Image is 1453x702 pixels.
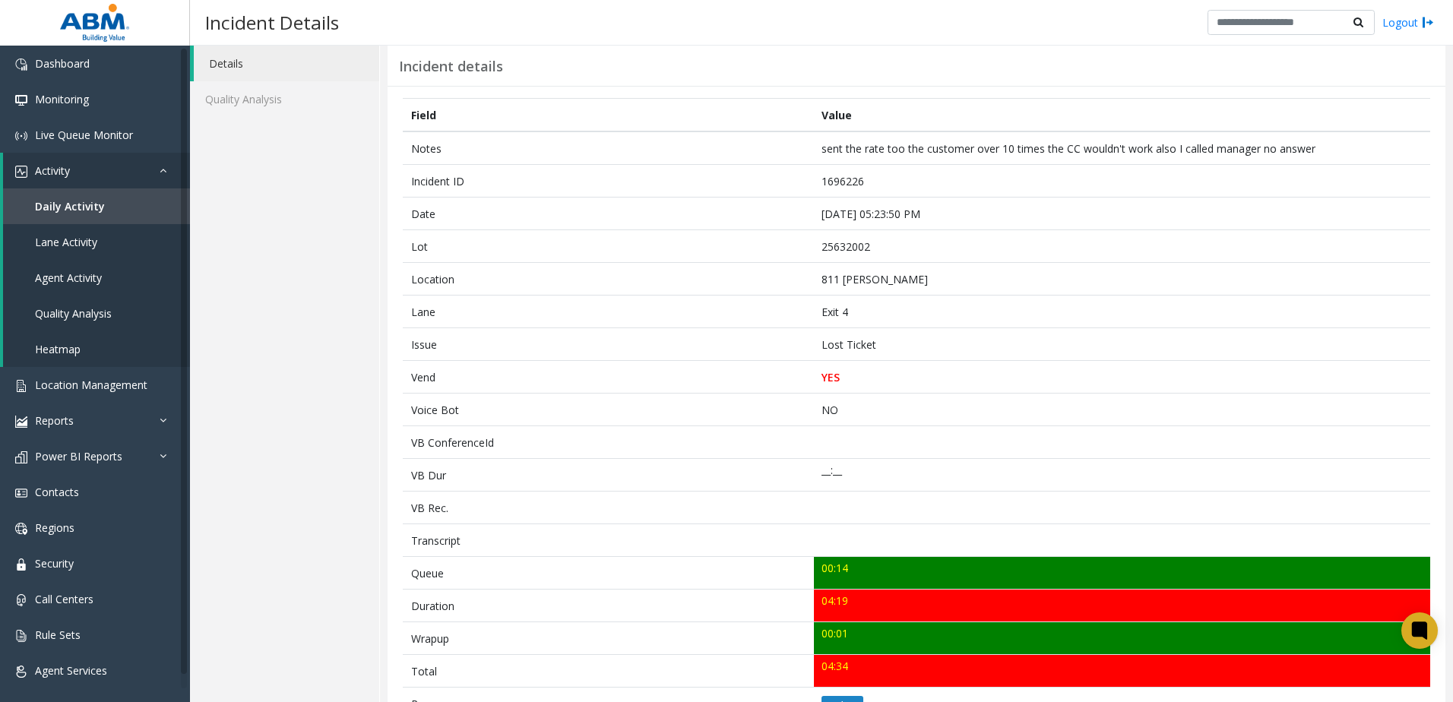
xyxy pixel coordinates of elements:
a: Agent Activity [3,260,190,296]
td: Notes [403,131,814,165]
td: Wrapup [403,622,814,655]
span: Location Management [35,378,147,392]
span: Call Centers [35,592,93,606]
td: 811 [PERSON_NAME] [814,263,1430,296]
span: Contacts [35,485,79,499]
img: 'icon' [15,630,27,642]
td: 00:01 [814,622,1430,655]
span: Power BI Reports [35,449,122,463]
td: Queue [403,557,814,590]
a: Details [194,46,379,81]
td: 00:14 [814,557,1430,590]
img: 'icon' [15,594,27,606]
p: YES [821,369,1422,385]
span: Activity [35,163,70,178]
td: 25632002 [814,230,1430,263]
img: 'icon' [15,58,27,71]
td: Voice Bot [403,394,814,426]
a: Quality Analysis [190,81,379,117]
td: Vend [403,361,814,394]
td: VB ConferenceId [403,426,814,459]
td: __:__ [814,459,1430,492]
td: VB Rec. [403,492,814,524]
img: logout [1422,14,1434,30]
td: 1696226 [814,165,1430,198]
img: 'icon' [15,451,27,463]
span: Daily Activity [35,199,105,213]
td: Location [403,263,814,296]
span: Agent Activity [35,270,102,285]
img: 'icon' [15,558,27,571]
td: Lost Ticket [814,328,1430,361]
a: Logout [1382,14,1434,30]
h3: Incident details [399,58,503,75]
td: Total [403,655,814,688]
td: 04:19 [814,590,1430,622]
h3: Incident Details [198,4,347,41]
a: Activity [3,153,190,188]
a: Heatmap [3,331,190,367]
a: Quality Analysis [3,296,190,331]
td: Lane [403,296,814,328]
span: Heatmap [35,342,81,356]
img: 'icon' [15,416,27,428]
td: VB Dur [403,459,814,492]
img: 'icon' [15,130,27,142]
span: Live Queue Monitor [35,128,133,142]
span: Lane Activity [35,235,97,249]
span: Reports [35,413,74,428]
img: 'icon' [15,94,27,106]
p: NO [821,402,1422,418]
th: Field [403,99,814,132]
span: Dashboard [35,56,90,71]
span: Rule Sets [35,628,81,642]
th: Value [814,99,1430,132]
a: Lane Activity [3,224,190,260]
td: [DATE] 05:23:50 PM [814,198,1430,230]
td: Date [403,198,814,230]
td: Lot [403,230,814,263]
td: Transcript [403,524,814,557]
td: sent the rate too the customer over 10 times the CC wouldn't work also I called manager no answer [814,131,1430,165]
span: Security [35,556,74,571]
img: 'icon' [15,380,27,392]
td: Issue [403,328,814,361]
span: Quality Analysis [35,306,112,321]
img: 'icon' [15,487,27,499]
img: 'icon' [15,166,27,178]
td: Duration [403,590,814,622]
img: 'icon' [15,666,27,678]
img: 'icon' [15,523,27,535]
td: Exit 4 [814,296,1430,328]
span: Agent Services [35,663,107,678]
a: Daily Activity [3,188,190,224]
span: Monitoring [35,92,89,106]
td: 04:34 [814,655,1430,688]
span: Regions [35,520,74,535]
td: Incident ID [403,165,814,198]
